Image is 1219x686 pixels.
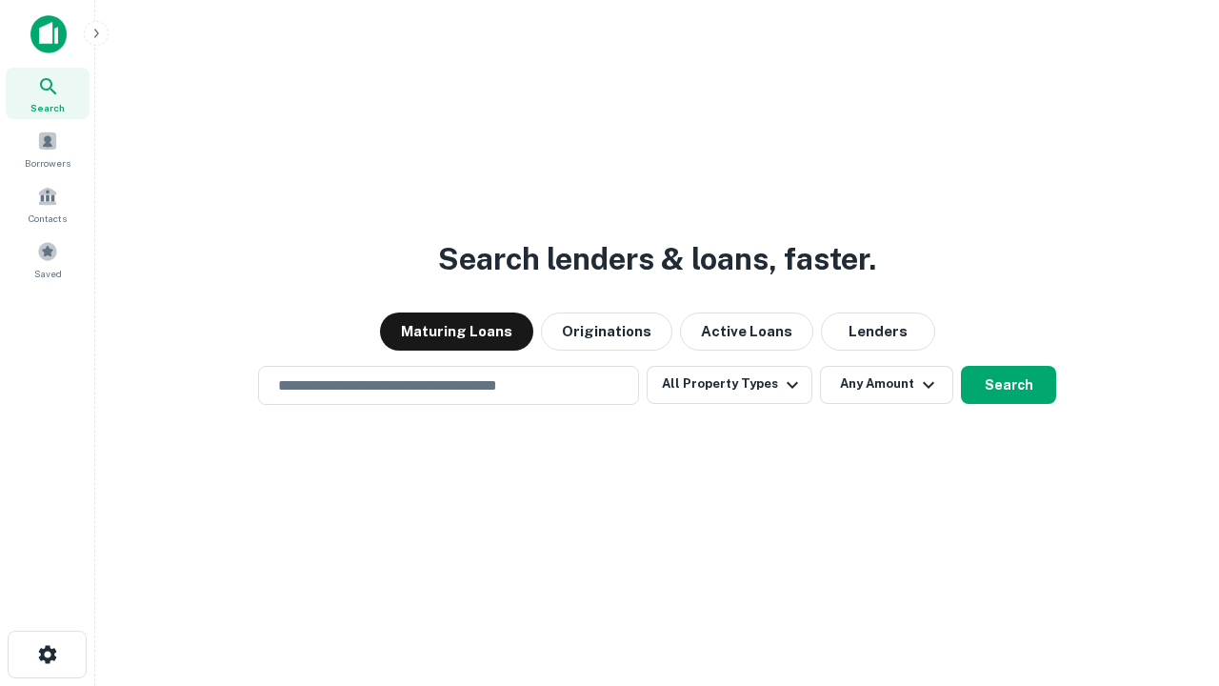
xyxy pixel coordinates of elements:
[647,366,812,404] button: All Property Types
[541,313,672,351] button: Originations
[820,366,953,404] button: Any Amount
[6,68,90,119] a: Search
[821,313,935,351] button: Lenders
[380,313,533,351] button: Maturing Loans
[438,236,876,282] h3: Search lenders & loans, faster.
[961,366,1056,404] button: Search
[6,233,90,285] a: Saved
[6,178,90,230] a: Contacts
[6,123,90,174] a: Borrowers
[30,15,67,53] img: capitalize-icon.png
[29,211,67,226] span: Contacts
[25,155,70,171] span: Borrowers
[1124,473,1219,564] iframe: Chat Widget
[680,313,813,351] button: Active Loans
[34,266,62,281] span: Saved
[30,100,65,115] span: Search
